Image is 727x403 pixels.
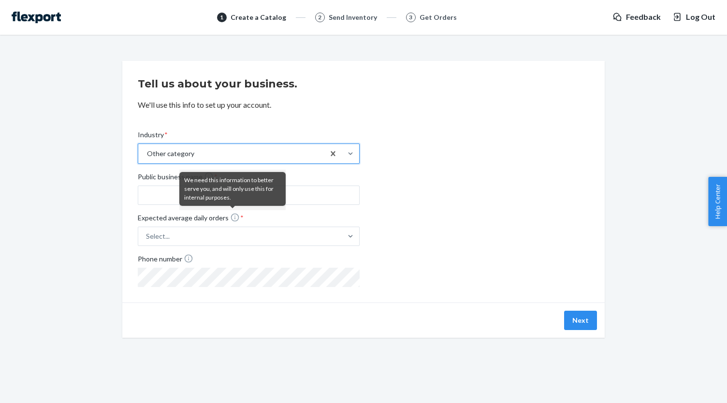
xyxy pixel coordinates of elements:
div: Other category [147,149,194,158]
button: Next [564,311,597,330]
span: Expected average daily orders [138,213,244,227]
span: 1 [220,13,223,21]
div: Send Inventory [329,13,377,22]
span: 3 [409,13,412,21]
div: We need this information to better serve you, and will only use this for internal purposes. [184,176,281,202]
button: Log Out [672,12,715,23]
span: Log Out [686,12,715,23]
div: Create a Catalog [231,13,286,22]
button: Help Center [708,177,727,226]
span: 2 [318,13,321,21]
span: Phone number [138,254,193,268]
span: Public business name [138,172,218,186]
h2: Tell us about your business. [138,76,589,92]
p: We'll use this info to set up your account. [138,100,589,111]
span: Industry [138,130,168,144]
div: Select... [146,231,170,241]
input: Public business name * [138,186,360,205]
a: Feedback [612,12,661,23]
div: Get Orders [420,13,457,22]
span: Feedback [626,12,661,23]
img: Flexport logo [12,12,61,23]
